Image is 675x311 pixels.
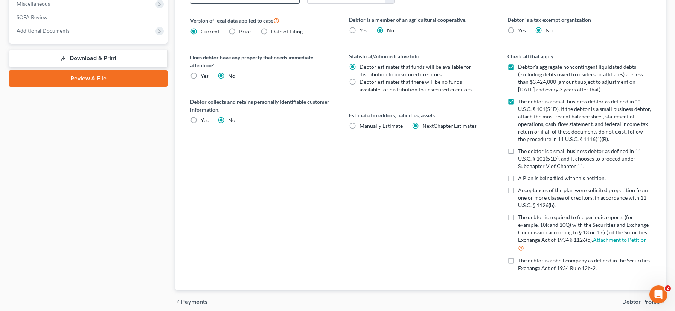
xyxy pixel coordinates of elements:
[387,27,394,33] span: No
[190,53,334,69] label: Does debtor have any property that needs immediate attention?
[518,148,641,169] span: The debtor is a small business debtor as defined in 11 U.S.C. § 101(51D), and it chooses to proce...
[518,257,650,271] span: The debtor is a shell company as defined in the Securities Exchange Act of 1934 Rule 12b-2.
[349,52,492,60] label: Statistical/Administrative Info
[518,27,526,33] span: Yes
[360,123,403,129] span: Manually Estimate
[175,299,208,305] button: chevron_left Payments
[518,187,648,208] span: Acceptances of the plan were solicited prepetition from one or more classes of creditors, in acco...
[239,28,251,35] span: Prior
[518,175,606,181] span: A Plan is being filed with this petition.
[593,237,647,243] a: Attachment to Petition
[665,285,671,291] span: 2
[9,70,168,87] a: Review & File
[518,98,651,142] span: The debtor is a small business debtor as defined in 11 U.S.C. § 101(51D). If the debtor is a smal...
[17,0,50,7] span: Miscellaneous
[190,16,334,25] label: Version of legal data applied to case
[518,214,649,243] span: The debtor is required to file periodic reports (for example, 10k and 10Q) with the Securities an...
[622,299,660,305] span: Debtor Profile
[201,73,209,79] span: Yes
[518,64,643,93] span: Debtor’s aggregate noncontingent liquidated debts (excluding debts owed to insiders or affiliates...
[349,111,492,119] label: Estimated creditors, liabilities, assets
[360,64,471,77] span: Debtor estimates that funds will be available for distribution to unsecured creditors.
[422,123,477,129] span: NextChapter Estimates
[175,299,181,305] i: chevron_left
[190,98,334,114] label: Debtor collects and retains personally identifiable customer information.
[622,299,666,305] button: Debtor Profile chevron_right
[360,79,473,93] span: Debtor estimates that there will be no funds available for distribution to unsecured creditors.
[360,27,367,33] span: Yes
[649,285,667,303] iframe: Intercom live chat
[17,14,48,20] span: SOFA Review
[545,27,553,33] span: No
[507,52,651,60] label: Check all that apply:
[228,73,235,79] span: No
[271,28,303,35] span: Date of Filing
[9,50,168,67] a: Download & Print
[11,11,168,24] a: SOFA Review
[181,299,208,305] span: Payments
[201,28,219,35] span: Current
[228,117,235,123] span: No
[201,117,209,123] span: Yes
[507,16,651,24] label: Debtor is a tax exempt organization
[17,27,70,34] span: Additional Documents
[349,16,492,24] label: Debtor is a member of an agricultural cooperative.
